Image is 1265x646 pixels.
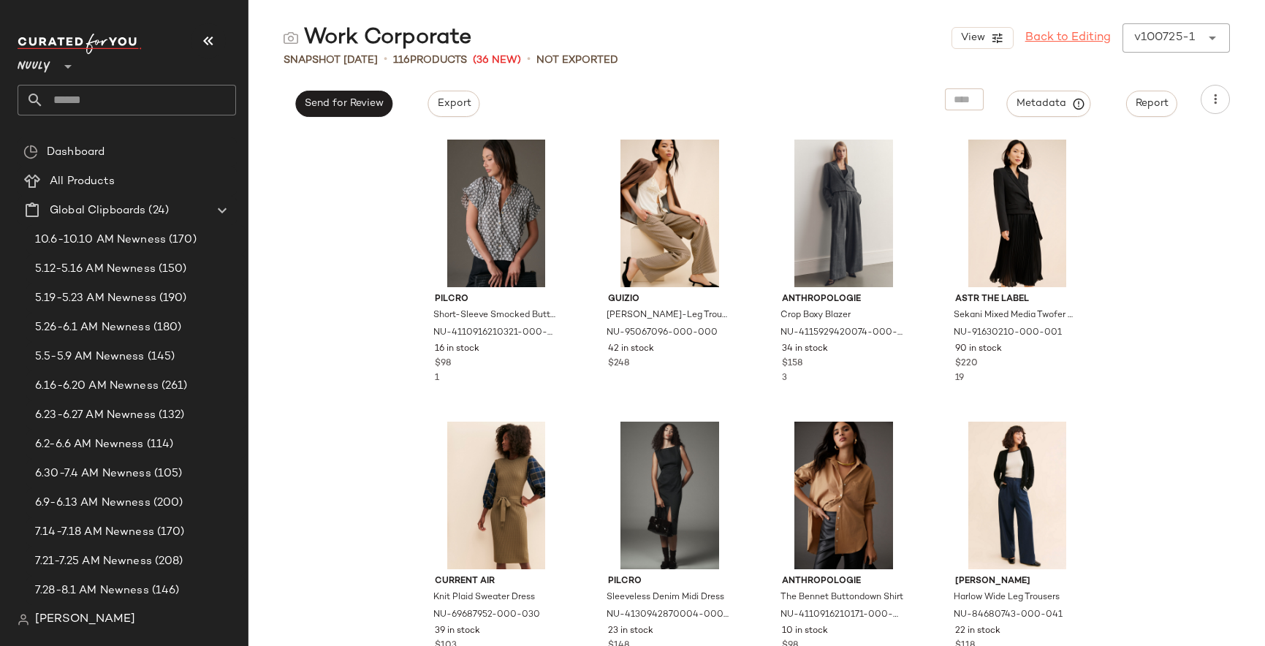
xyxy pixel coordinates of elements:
[35,319,151,336] span: 5.26-6.1 AM Newness
[780,609,904,622] span: NU-4110916210171-000-014
[151,319,182,336] span: (180)
[151,465,183,482] span: (105)
[770,422,917,569] img: 4110916210171_014_b
[145,349,175,365] span: (145)
[436,98,471,110] span: Export
[151,495,183,512] span: (200)
[1016,97,1082,110] span: Metadata
[35,611,135,628] span: [PERSON_NAME]
[50,202,145,219] span: Global Clipboards
[536,53,618,68] span: Not Exported
[35,261,156,278] span: 5.12-5.16 AM Newness
[473,53,521,68] span: (36 New)
[608,357,629,370] span: $248
[23,145,38,159] img: svg%3e
[428,91,479,117] button: Export
[943,422,1090,569] img: 84680743_041_b
[35,582,149,599] span: 7.28-8.1 AM Newness
[156,261,187,278] span: (150)
[955,373,964,383] span: 19
[527,51,531,69] span: •
[435,343,479,356] span: 16 in stock
[393,55,410,66] span: 116
[423,140,570,287] img: 4110916210321_018_b
[608,343,654,356] span: 42 in stock
[145,202,169,219] span: (24)
[435,625,480,638] span: 39 in stock
[304,98,384,110] span: Send for Review
[152,553,183,570] span: (208)
[607,591,724,604] span: Sleeveless Denim Midi Dress
[1134,29,1195,47] div: v100725-1
[770,140,917,287] img: 4115929420074_008_b4
[955,343,1002,356] span: 90 in stock
[35,290,156,307] span: 5.19-5.23 AM Newness
[393,53,467,68] div: Products
[607,309,730,322] span: [PERSON_NAME]-Leg Trousers
[35,349,145,365] span: 5.5-5.9 AM Newness
[18,34,142,54] img: cfy_white_logo.C9jOOHJF.svg
[955,357,978,370] span: $220
[35,232,166,248] span: 10.6-10.10 AM Newness
[435,373,439,383] span: 1
[50,173,115,190] span: All Products
[943,140,1090,287] img: 91630210_001_b
[433,591,535,604] span: Knit Plaid Sweater Dress
[607,609,730,622] span: NU-4130942870004-000-001
[166,232,197,248] span: (170)
[596,140,743,287] img: 95067096_000_b
[435,357,451,370] span: $98
[35,524,154,541] span: 7.14-7.18 AM Newness
[1135,98,1169,110] span: Report
[1025,29,1111,47] a: Back to Editing
[35,553,152,570] span: 7.21-7.25 AM Newness
[47,144,105,161] span: Dashboard
[954,591,1060,604] span: Harlow Wide Leg Trousers
[608,575,732,588] span: Pilcro
[954,309,1077,322] span: Sekani Mixed Media Twofer Dress
[35,436,144,453] span: 6.2-6.6 AM Newness
[782,575,905,588] span: Anthropologie
[284,31,298,45] img: svg%3e
[35,407,156,424] span: 6.23-6.27 AM Newness
[35,495,151,512] span: 6.9-6.13 AM Newness
[596,422,743,569] img: 4130942870004_001_b
[149,582,180,599] span: (146)
[782,373,787,383] span: 3
[18,614,29,626] img: svg%3e
[156,290,187,307] span: (190)
[435,293,558,306] span: Pilcro
[154,524,185,541] span: (170)
[35,465,151,482] span: 6.30-7.4 AM Newness
[144,436,174,453] span: (114)
[782,293,905,306] span: Anthropologie
[954,327,1062,340] span: NU-91630210-000-001
[608,625,653,638] span: 23 in stock
[35,378,159,395] span: 6.16-6.20 AM Newness
[384,51,387,69] span: •
[159,378,188,395] span: (261)
[1007,91,1091,117] button: Metadata
[782,357,802,370] span: $158
[608,293,732,306] span: Guizio
[435,575,558,588] span: Current Air
[156,407,185,424] span: (132)
[295,91,392,117] button: Send for Review
[780,591,903,604] span: The Bennet Buttondown Shirt
[780,327,904,340] span: NU-4115929420074-000-008
[284,23,471,53] div: Work Corporate
[954,609,1063,622] span: NU-84680743-000-041
[780,309,851,322] span: Crop Boxy Blazer
[433,609,540,622] span: NU-69687952-000-030
[18,50,50,76] span: Nuuly
[423,422,570,569] img: 69687952_030_b4
[782,343,828,356] span: 34 in stock
[960,32,984,44] span: View
[955,625,1000,638] span: 22 in stock
[951,27,1013,49] button: View
[1126,91,1177,117] button: Report
[782,625,828,638] span: 10 in stock
[955,293,1079,306] span: ASTR The Label
[955,575,1079,588] span: [PERSON_NAME]
[607,327,718,340] span: NU-95067096-000-000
